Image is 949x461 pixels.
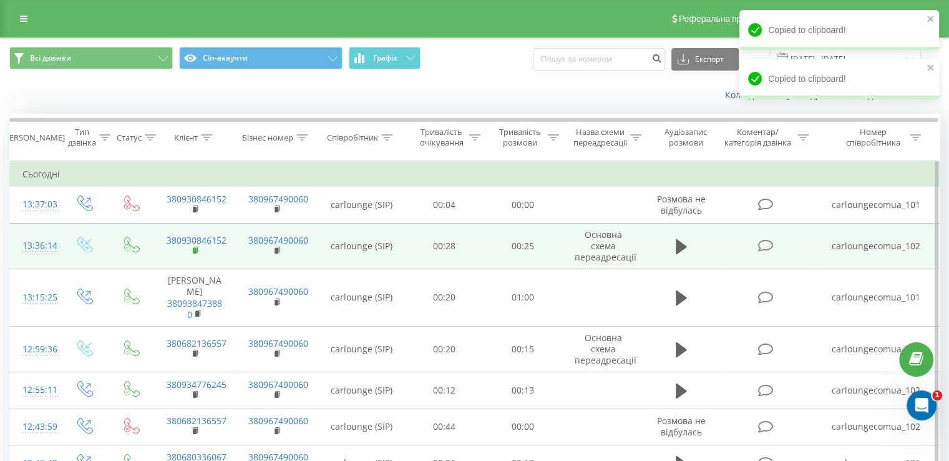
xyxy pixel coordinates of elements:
[405,409,484,445] td: 00:44
[318,187,406,223] td: carlounge (SIP)
[739,59,939,99] div: Copied to clipboard!
[484,326,562,372] td: 00:15
[10,162,940,187] td: Сьогодні
[2,132,65,143] div: [PERSON_NAME]
[932,390,942,400] span: 1
[721,127,794,148] div: Коментар/категорія дзвінка
[655,127,716,148] div: Аудіозапис розмови
[657,415,706,438] span: Розмова не відбулась
[907,390,937,420] iframe: Intercom live chat
[167,193,226,205] a: 380930846152
[373,54,397,62] span: Графік
[167,415,226,427] a: 380682136557
[167,337,226,349] a: 380682136557
[167,234,226,246] a: 380930846152
[814,326,939,372] td: carloungecomua_101
[248,285,308,297] a: 380967490060
[725,89,940,101] a: Коли дані можуть відрізнятися вiд інших систем
[22,192,47,217] div: 13:37:03
[327,132,378,143] div: Співробітник
[179,47,343,69] button: Сіп-акаунти
[318,372,406,409] td: carlounge (SIP)
[405,223,484,269] td: 00:28
[22,415,47,439] div: 12:43:59
[562,326,644,372] td: Основна схема переадресації
[242,132,293,143] div: Бізнес номер
[22,285,47,310] div: 13:15:25
[174,132,198,143] div: Клієнт
[484,372,562,409] td: 00:13
[484,269,562,327] td: 01:00
[417,127,467,148] div: Тривалість очікування
[9,47,173,69] button: Всі дзвінки
[22,234,47,258] div: 13:36:14
[671,48,739,71] button: Експорт
[22,337,47,362] div: 12:59:36
[248,234,308,246] a: 380967490060
[533,48,665,71] input: Пошук за номером
[840,127,907,148] div: Номер співробітника
[573,127,627,148] div: Назва схеми переадресації
[927,14,935,26] button: close
[248,415,308,427] a: 380967490060
[318,409,406,445] td: carlounge (SIP)
[68,127,96,148] div: Тип дзвінка
[30,53,71,63] span: Всі дзвінки
[318,223,406,269] td: carlounge (SIP)
[484,187,562,223] td: 00:00
[405,372,484,409] td: 00:12
[739,10,939,50] div: Copied to clipboard!
[484,409,562,445] td: 00:00
[22,378,47,402] div: 12:55:11
[495,127,545,148] div: Тривалість розмови
[167,297,222,320] a: 380938473880
[248,337,308,349] a: 380967490060
[167,379,226,390] a: 380934776245
[117,132,142,143] div: Статус
[405,269,484,327] td: 00:20
[484,223,562,269] td: 00:25
[248,193,308,205] a: 380967490060
[814,269,939,327] td: carloungecomua_101
[814,223,939,269] td: carloungecomua_102
[349,47,421,69] button: Графік
[927,62,935,74] button: close
[562,223,644,269] td: Основна схема переадресації
[814,187,939,223] td: carloungecomua_101
[814,409,939,445] td: carloungecomua_102
[405,326,484,372] td: 00:20
[318,326,406,372] td: carlounge (SIP)
[657,193,706,216] span: Розмова не відбулась
[405,187,484,223] td: 00:04
[318,269,406,327] td: carlounge (SIP)
[154,269,236,327] td: [PERSON_NAME]
[814,372,939,409] td: carloungecomua_102
[248,379,308,390] a: 380967490060
[679,14,771,24] span: Реферальна програма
